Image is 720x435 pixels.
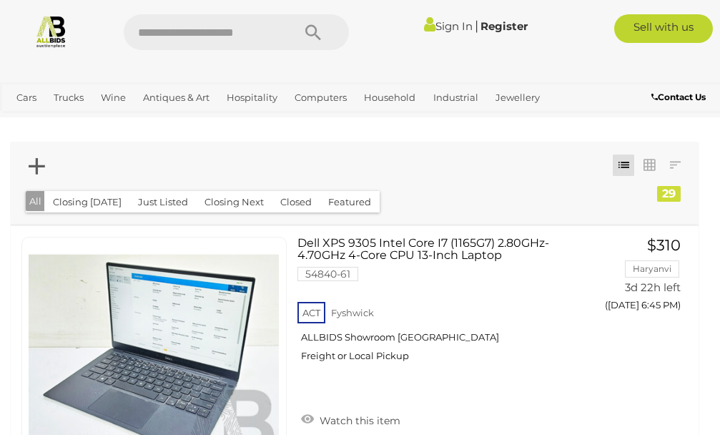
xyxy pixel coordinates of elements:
span: $310 [647,236,681,254]
a: Computers [289,86,352,109]
button: Search [277,14,349,50]
a: Hospitality [221,86,283,109]
a: Sell with us [614,14,713,43]
a: Wine [95,86,132,109]
a: Sports [55,109,96,133]
button: Closing [DATE] [44,191,130,213]
a: Dell XPS 9305 Intel Core I7 (1165G7) 2.80GHz-4.70GHz 4-Core CPU 13-Inch Laptop 54840-61 ACT Fyshw... [308,237,573,373]
button: Featured [320,191,380,213]
a: Contact Us [651,89,709,105]
a: $310 Haryanvi 3d 22h left ([DATE] 6:45 PM) [595,237,684,319]
a: Antiques & Art [137,86,215,109]
a: Trucks [48,86,89,109]
button: Closed [272,191,320,213]
div: 29 [657,186,681,202]
a: Cars [11,86,42,109]
a: Sign In [424,19,473,33]
button: All [26,191,45,212]
a: Office [11,109,49,133]
span: | [475,18,478,34]
a: Jewellery [490,86,546,109]
a: Watch this item [297,409,404,430]
b: Contact Us [651,92,706,102]
a: Household [358,86,421,109]
button: Just Listed [129,191,197,213]
span: Watch this item [316,414,400,427]
a: Industrial [428,86,484,109]
button: Closing Next [196,191,272,213]
a: [GEOGRAPHIC_DATA] [102,109,214,133]
a: Register [480,19,528,33]
img: Allbids.com.au [34,14,68,48]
